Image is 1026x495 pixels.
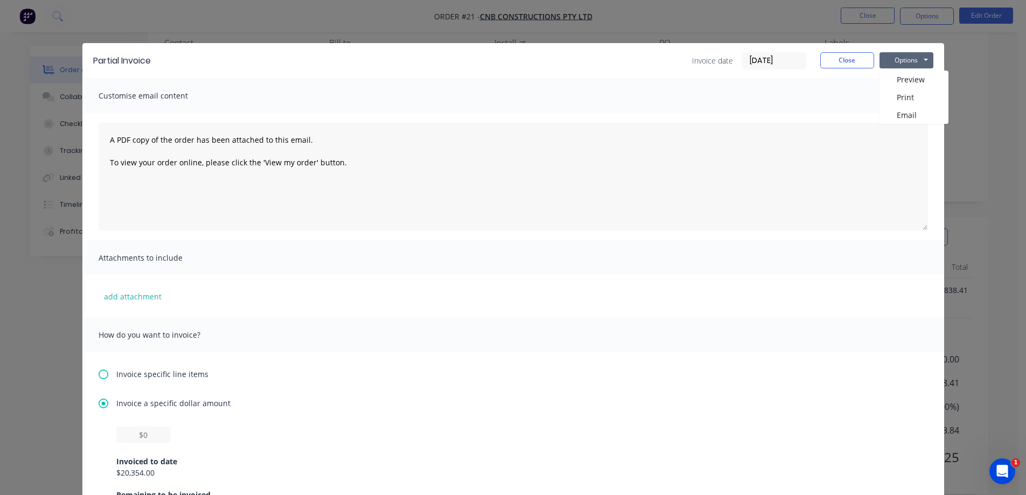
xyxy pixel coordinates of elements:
[99,327,217,343] span: How do you want to invoice?
[880,52,933,68] button: Options
[116,456,910,467] div: Invoiced to date
[1011,458,1020,467] span: 1
[99,123,928,231] textarea: A PDF copy of the order has been attached to this email. To view your order online, please click ...
[116,427,171,443] input: $0
[99,288,167,304] button: add attachment
[989,458,1015,484] iframe: Intercom live chat
[116,398,231,409] span: Invoice a specific dollar amount
[820,52,874,68] button: Close
[880,71,948,88] button: Preview
[880,88,948,106] button: Print
[116,368,208,380] span: Invoice specific line items
[99,250,217,266] span: Attachments to include
[692,55,733,66] span: Invoice date
[93,54,151,67] div: Partial Invoice
[116,467,910,478] div: $20,354.00
[99,88,217,103] span: Customise email content
[880,106,948,124] button: Email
